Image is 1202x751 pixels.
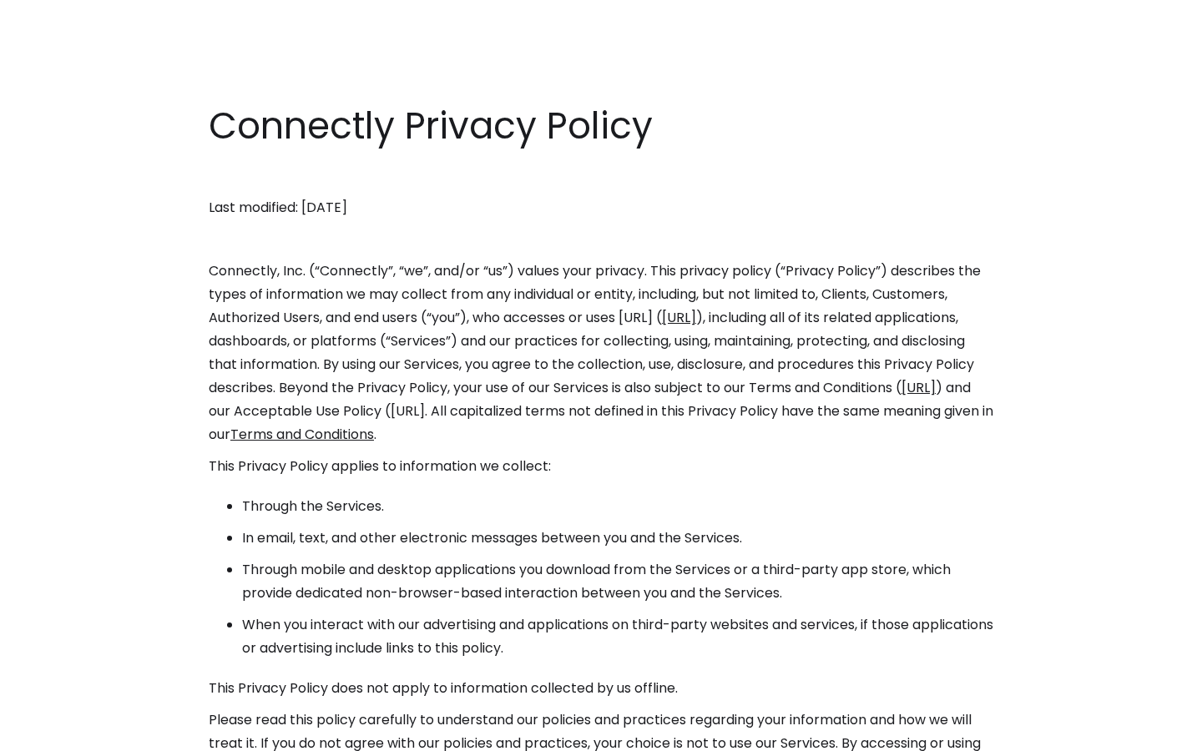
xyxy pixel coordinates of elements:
[242,495,993,518] li: Through the Services.
[17,720,100,745] aside: Language selected: English
[209,455,993,478] p: This Privacy Policy applies to information we collect:
[242,558,993,605] li: Through mobile and desktop applications you download from the Services or a third-party app store...
[242,613,993,660] li: When you interact with our advertising and applications on third-party websites and services, if ...
[33,722,100,745] ul: Language list
[209,196,993,219] p: Last modified: [DATE]
[209,164,993,188] p: ‍
[230,425,374,444] a: Terms and Conditions
[662,308,696,327] a: [URL]
[209,677,993,700] p: This Privacy Policy does not apply to information collected by us offline.
[209,260,993,446] p: Connectly, Inc. (“Connectly”, “we”, and/or “us”) values your privacy. This privacy policy (“Priva...
[242,527,993,550] li: In email, text, and other electronic messages between you and the Services.
[209,228,993,251] p: ‍
[209,100,993,152] h1: Connectly Privacy Policy
[901,378,936,397] a: [URL]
